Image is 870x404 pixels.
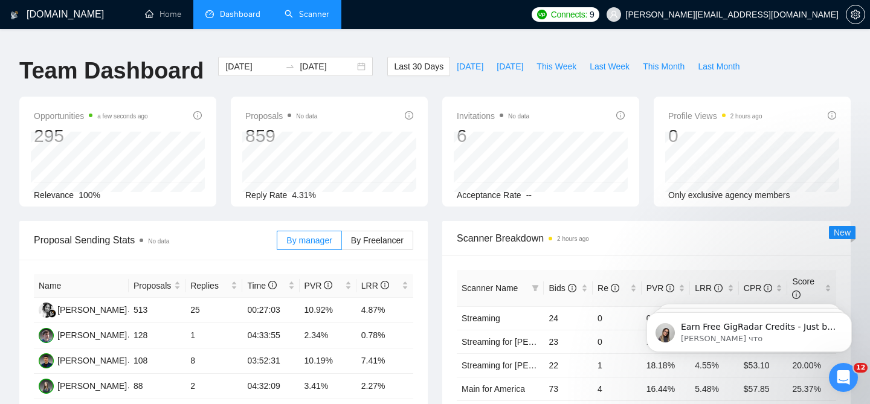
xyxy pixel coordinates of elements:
[695,283,723,293] span: LRR
[544,306,593,330] td: 24
[551,8,587,21] span: Connects:
[220,9,260,19] span: Dashboard
[57,354,127,367] div: [PERSON_NAME]
[245,190,287,200] span: Reply Rate
[457,60,483,73] span: [DATE]
[39,379,54,394] img: OL
[10,5,19,25] img: logo
[356,374,413,399] td: 2.27%
[39,355,127,365] a: VS[PERSON_NAME]
[497,60,523,73] span: [DATE]
[544,353,593,377] td: 22
[593,353,642,377] td: 1
[57,303,127,316] div: [PERSON_NAME]
[616,111,625,120] span: info-circle
[549,283,576,293] span: Bids
[356,298,413,323] td: 4.87%
[829,363,858,392] iframe: Intercom live chat
[300,323,356,348] td: 2.34%
[34,190,74,200] span: Relevance
[544,377,593,400] td: 73
[457,109,529,123] span: Invitations
[285,62,295,71] span: to
[744,283,772,293] span: CPR
[462,313,500,323] a: Streaming
[792,277,814,300] span: Score
[300,60,355,73] input: End date
[361,281,389,290] span: LRR
[387,57,450,76] button: Last 30 Days
[242,348,299,374] td: 03:52:31
[457,124,529,147] div: 6
[593,306,642,330] td: 0
[268,281,277,289] span: info-circle
[242,298,299,323] td: 00:27:03
[48,309,56,318] img: gigradar-bm.png
[532,284,539,292] span: filter
[846,10,865,19] a: setting
[691,57,746,76] button: Last Month
[828,111,836,120] span: info-circle
[643,60,685,73] span: This Month
[356,348,413,374] td: 7.41%
[129,374,185,399] td: 88
[145,9,181,19] a: homeHome
[529,279,541,297] span: filter
[405,111,413,120] span: info-circle
[39,303,54,318] img: GB
[834,228,851,237] span: New
[544,330,593,353] td: 23
[690,377,739,400] td: 5.48%
[764,284,772,292] span: info-circle
[668,109,762,123] span: Profile Views
[242,323,299,348] td: 04:33:55
[381,281,389,289] span: info-circle
[185,374,242,399] td: 2
[304,281,333,290] span: PVR
[148,238,169,245] span: No data
[457,190,521,200] span: Acceptance Rate
[787,377,836,400] td: 25.37%
[568,284,576,292] span: info-circle
[462,384,525,394] a: Main for America
[508,113,529,120] span: No data
[193,111,202,120] span: info-circle
[19,57,204,85] h1: Team Dashboard
[450,57,490,76] button: [DATE]
[285,9,329,19] a: searchScanner
[739,377,788,400] td: $57.85
[129,348,185,374] td: 108
[225,60,280,73] input: Start date
[730,113,762,120] time: 2 hours ago
[642,377,691,400] td: 16.44%
[242,374,299,399] td: 04:32:09
[394,60,443,73] span: Last 30 Days
[185,298,242,323] td: 25
[57,379,127,393] div: [PERSON_NAME]
[457,231,836,246] span: Scanner Breakdown
[34,274,129,298] th: Name
[356,323,413,348] td: 0.78%
[583,57,636,76] button: Last Week
[462,337,584,347] a: Streaming for [PERSON_NAME]
[245,124,317,147] div: 859
[247,281,276,290] span: Time
[668,190,790,200] span: Only exclusive agency members
[666,284,674,292] span: info-circle
[636,57,691,76] button: This Month
[39,330,127,339] a: YZ[PERSON_NAME]
[698,60,739,73] span: Last Month
[245,109,317,123] span: Proposals
[39,304,127,314] a: GB[PERSON_NAME]
[557,236,589,242] time: 2 hours ago
[351,236,404,245] span: By Freelancer
[39,380,127,390] a: OL[PERSON_NAME]
[530,57,583,76] button: This Week
[134,279,172,292] span: Proposals
[490,57,530,76] button: [DATE]
[854,363,868,373] span: 12
[286,236,332,245] span: By manager
[462,361,584,370] a: Streaming for [PERSON_NAME]
[34,109,148,123] span: Opportunities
